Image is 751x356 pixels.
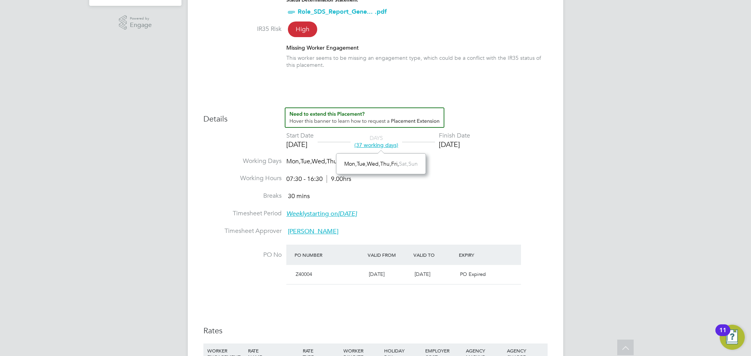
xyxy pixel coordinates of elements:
div: Valid From [366,248,411,262]
span: Mon, [286,157,300,165]
span: 30 mins [288,192,310,200]
div: Finish Date [439,132,470,140]
div: 11 [719,330,726,340]
div: This worker seems to be missing an engagement type, which could be a conflict with the IR35 statu... [286,54,548,68]
span: [DATE] [369,271,384,277]
span: Engage [130,22,152,29]
label: Working Days [203,157,282,165]
span: starting on [286,210,357,218]
div: 07:30 - 16:30 [286,175,351,183]
h3: Details [203,107,548,124]
div: Start Date [286,132,314,140]
span: [DATE] [415,271,430,277]
div: DAYS [350,134,402,148]
div: Valid To [411,248,457,262]
button: How to extend a Placement? [285,107,444,128]
div: [DATE] [286,140,314,149]
label: Breaks [203,192,282,200]
div: Missing Worker Engagement [286,44,548,51]
label: Working Hours [203,174,282,182]
span: Thu, [327,157,339,165]
em: Weekly [286,210,307,218]
a: Role_SDS_Report_Gene... .pdf [298,8,387,15]
div: Expiry [457,248,503,262]
label: PO No [203,251,282,259]
h3: Rates [203,326,548,336]
span: Z40004 [296,271,312,277]
span: (37 working days) [354,141,398,148]
span: Powered by [130,15,152,22]
span: High [288,21,317,37]
label: Timesheet Period [203,209,282,218]
div: PO Number [293,248,366,262]
label: IR35 Risk [203,25,282,33]
span: Wed, [367,160,380,167]
label: Timesheet Approver [203,227,282,235]
span: [PERSON_NAME] [288,227,338,235]
span: PO Expired [460,271,486,277]
span: Mon, [344,160,357,167]
span: Sun [408,160,418,167]
span: Wed, [312,157,327,165]
span: Fri, [391,160,399,167]
em: [DATE] [338,210,357,218]
span: Tue, [357,160,367,167]
div: [DATE] [439,140,470,149]
span: Sat, [399,160,408,167]
a: Powered byEngage [119,15,152,30]
button: Open Resource Center, 11 new notifications [720,325,745,350]
span: Thu, [380,160,391,167]
span: Tue, [300,157,312,165]
span: 9.00hrs [327,175,351,183]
